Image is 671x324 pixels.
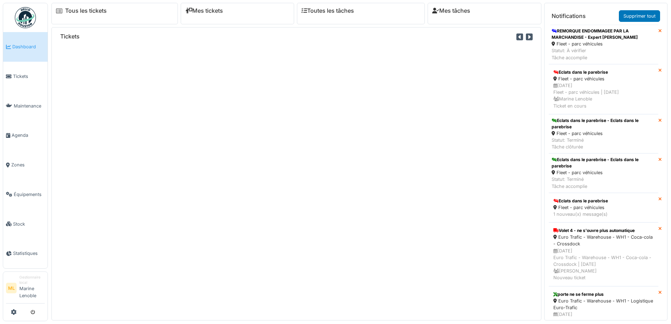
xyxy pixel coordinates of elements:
div: REMORQUE ENDOMMAGEE PAR LA MARCHANDISE - Expert [PERSON_NAME] [552,28,656,41]
a: Équipements [3,180,48,209]
div: Statut: Terminé Tâche clôturée [552,137,656,150]
h6: Notifications [552,13,586,19]
div: Eclats dans le parebrise [553,198,654,204]
span: Agenda [12,132,45,139]
div: porte ne se ferme plus [553,291,654,298]
a: Mes tickets [185,7,223,14]
li: Marine Lenoble [19,275,45,302]
span: Équipements [14,191,45,198]
a: Eclats dans le parebrise - Eclats dans le parebrise Fleet - parc véhicules Statut: TerminéTâche c... [549,114,658,154]
div: Eclats dans le parebrise [553,69,654,75]
a: Tous les tickets [65,7,107,14]
a: Volet 4 - ne s'ouvre plus automatique Euro Trafic - Warehouse - WH1 - Coca-cola - Crossdock [DATE... [549,222,658,286]
a: Toutes les tâches [302,7,354,14]
div: Statut: À vérifier Tâche accomplie [552,47,656,61]
a: Eclats dans le parebrise - Eclats dans le parebrise Fleet - parc véhicules Statut: TerminéTâche a... [549,153,658,193]
a: Tickets [3,62,48,91]
span: Statistiques [13,250,45,257]
a: Stock [3,209,48,239]
a: Supprimer tout [619,10,660,22]
img: Badge_color-CXgf-gQk.svg [15,7,36,28]
div: Euro Trafic - Warehouse - WH1 - Logistique Euro-Trafic [553,298,654,311]
div: Fleet - parc véhicules [552,41,656,47]
div: Euro Trafic - Warehouse - WH1 - Coca-cola - Crossdock [553,234,654,247]
div: Fleet - parc véhicules [553,75,654,82]
div: Eclats dans le parebrise - Eclats dans le parebrise [552,117,656,130]
a: Eclats dans le parebrise Fleet - parc véhicules [DATE]Fleet - parc véhicules | [DATE] Marine Leno... [549,64,658,114]
a: REMORQUE ENDOMMAGEE PAR LA MARCHANDISE - Expert [PERSON_NAME] Fleet - parc véhicules Statut: À vé... [549,25,658,64]
div: 1 nouveau(x) message(s) [553,211,654,218]
div: Volet 4 - ne s'ouvre plus automatique [553,227,654,234]
a: Eclats dans le parebrise Fleet - parc véhicules 1 nouveau(x) message(s) [549,193,658,222]
span: Zones [11,161,45,168]
div: [DATE] Fleet - parc véhicules | [DATE] Marine Lenoble Ticket en cours [553,82,654,109]
div: Fleet - parc véhicules [553,204,654,211]
div: Fleet - parc véhicules [552,130,656,137]
a: ML Gestionnaire localMarine Lenoble [6,275,45,304]
div: Statut: Terminé Tâche accomplie [552,176,656,189]
div: Fleet - parc véhicules [552,169,656,176]
span: Tickets [13,73,45,80]
a: Zones [3,150,48,180]
li: ML [6,283,17,293]
div: [DATE] Euro Trafic - Warehouse - WH1 - Coca-cola - Crossdock | [DATE] [PERSON_NAME] Nouveau ticket [553,247,654,281]
a: Dashboard [3,32,48,62]
a: Agenda [3,121,48,150]
a: Maintenance [3,91,48,121]
span: Dashboard [12,43,45,50]
h6: Tickets [60,33,80,40]
div: Gestionnaire local [19,275,45,286]
a: Statistiques [3,239,48,268]
span: Stock [13,221,45,227]
div: Eclats dans le parebrise - Eclats dans le parebrise [552,157,656,169]
a: Mes tâches [432,7,470,14]
span: Maintenance [14,103,45,109]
